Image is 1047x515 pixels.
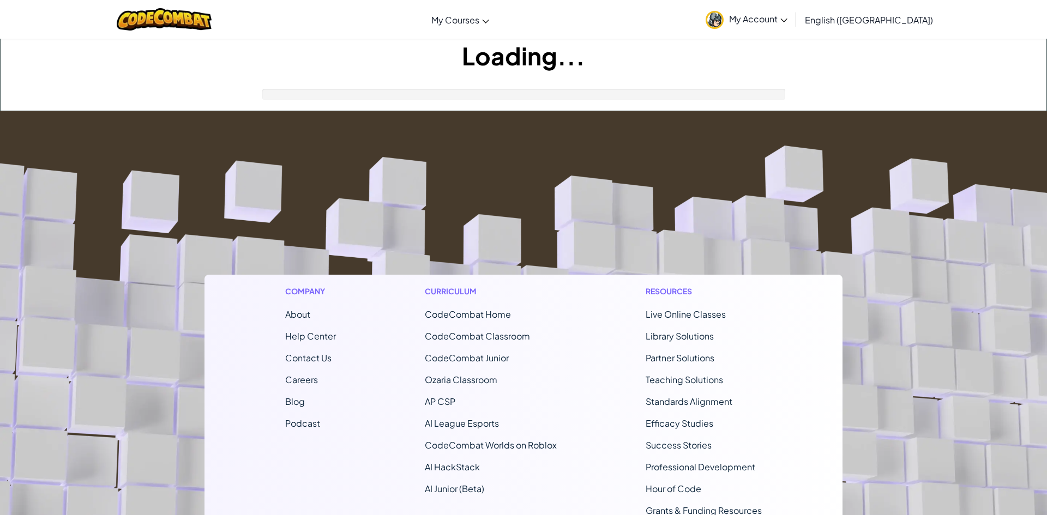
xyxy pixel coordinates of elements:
a: Live Online Classes [646,308,726,320]
a: My Courses [426,5,495,34]
a: Podcast [285,417,320,429]
img: avatar [706,11,724,29]
a: Help Center [285,330,336,342]
a: AI HackStack [425,461,480,472]
h1: Resources [646,286,762,297]
span: English ([GEOGRAPHIC_DATA]) [805,14,933,26]
img: CodeCombat logo [117,8,212,31]
a: Teaching Solutions [646,374,723,385]
a: CodeCombat Classroom [425,330,530,342]
h1: Curriculum [425,286,557,297]
a: AI Junior (Beta) [425,483,484,494]
span: My Courses [431,14,479,26]
span: My Account [729,13,787,25]
span: CodeCombat Home [425,308,511,320]
a: Hour of Code [646,483,701,494]
a: Efficacy Studies [646,417,713,429]
a: Partner Solutions [646,352,714,363]
a: Standards Alignment [646,396,732,407]
h1: Loading... [1,39,1046,72]
a: Blog [285,396,305,407]
a: Careers [285,374,318,385]
a: AI League Esports [425,417,499,429]
h1: Company [285,286,336,297]
a: Ozaria Classroom [425,374,497,385]
a: CodeCombat Worlds on Roblox [425,439,557,451]
a: English ([GEOGRAPHIC_DATA]) [799,5,938,34]
a: Library Solutions [646,330,714,342]
a: Success Stories [646,439,712,451]
a: About [285,308,310,320]
a: My Account [700,2,793,37]
a: CodeCombat Junior [425,352,509,363]
span: Contact Us [285,352,332,363]
a: AP CSP [425,396,455,407]
a: Professional Development [646,461,755,472]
